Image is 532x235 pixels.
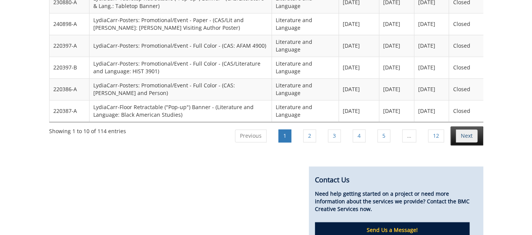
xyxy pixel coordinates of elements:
[50,56,89,78] td: 220397-B
[315,190,477,213] p: Need help getting started on a project or need more information about the services we provide? Co...
[89,100,272,122] td: LydiaCarr-Floor Retractable ("Pop-up") Banner - (Literature and Language: Black American Studies)
[278,129,291,142] a: 1
[449,100,483,122] td: Closed
[379,100,414,122] td: [DATE]
[272,35,339,56] td: Literature and Language
[272,100,339,122] td: Literature and Language
[377,129,390,142] a: 5
[89,13,272,35] td: LydiaCarr-Posters: Promotional/Event - Paper - (CAS/Lit and [PERSON_NAME]: [PERSON_NAME] Visiting...
[428,129,444,142] a: 12
[449,56,483,78] td: Closed
[339,78,379,100] td: [DATE]
[50,13,89,35] td: 240898-A
[272,56,339,78] td: Literature and Language
[89,56,272,78] td: LydiaCarr-Posters: Promotional/Event - Full Color - (CAS/Literature and Language: HIST 3901)
[50,78,89,100] td: 220386-A
[339,13,379,35] td: [DATE]
[414,13,449,35] td: [DATE]
[50,100,89,122] td: 220387-A
[339,35,379,56] td: [DATE]
[89,35,272,56] td: LydiaCarr-Posters: Promotional/Event - Full Color - (CAS: AFAM 4900)
[328,129,341,142] a: 3
[235,129,267,142] a: Previous
[379,56,414,78] td: [DATE]
[414,56,449,78] td: [DATE]
[456,129,478,142] a: Next
[449,78,483,100] td: Closed
[49,124,126,135] div: Showing 1 to 10 of 114 entries
[353,129,366,142] a: 4
[50,35,89,56] td: 220397-A
[339,56,379,78] td: [DATE]
[339,100,379,122] td: [DATE]
[272,78,339,100] td: Literature and Language
[379,78,414,100] td: [DATE]
[303,129,316,142] a: 2
[414,78,449,100] td: [DATE]
[379,13,414,35] td: [DATE]
[379,35,414,56] td: [DATE]
[315,176,477,184] h4: Contact Us
[315,226,470,233] a: Send Us a Message!
[414,100,449,122] td: [DATE]
[449,35,483,56] td: Closed
[414,35,449,56] td: [DATE]
[449,13,483,35] td: Closed
[402,129,416,142] a: …
[89,78,272,100] td: LydiaCarr-Posters: Promotional/Event - Full Color - (CAS: [PERSON_NAME] and Person)
[272,13,339,35] td: Literature and Language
